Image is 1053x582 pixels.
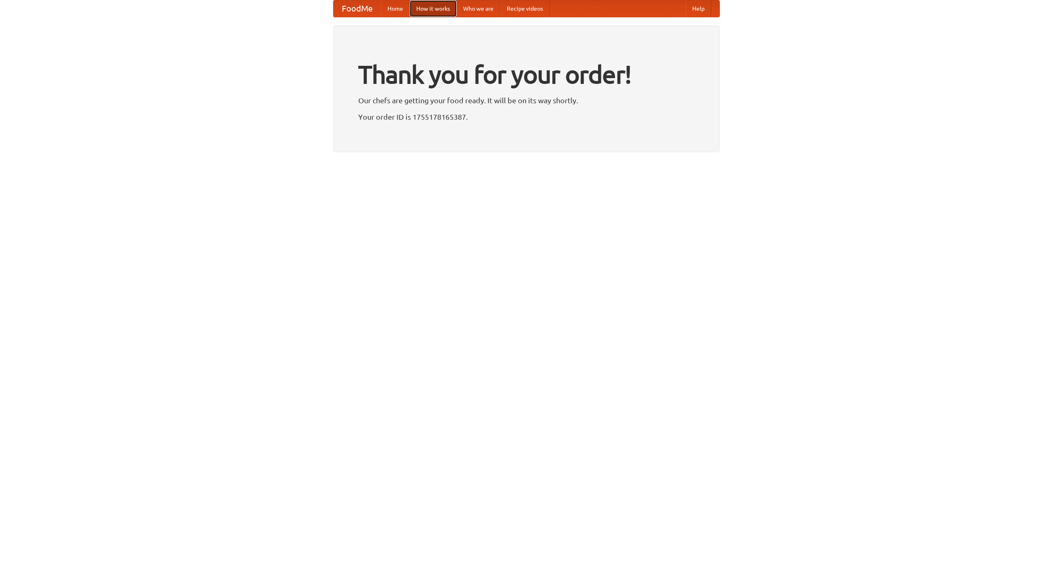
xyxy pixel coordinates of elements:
[500,0,550,17] a: Recipe videos
[686,0,711,17] a: Help
[457,0,500,17] a: Who we are
[381,0,410,17] a: Home
[358,111,695,123] p: Your order ID is 1755178165387.
[358,55,695,94] h1: Thank you for your order!
[410,0,457,17] a: How it works
[334,0,381,17] a: FoodMe
[358,94,695,107] p: Our chefs are getting your food ready. It will be on its way shortly.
